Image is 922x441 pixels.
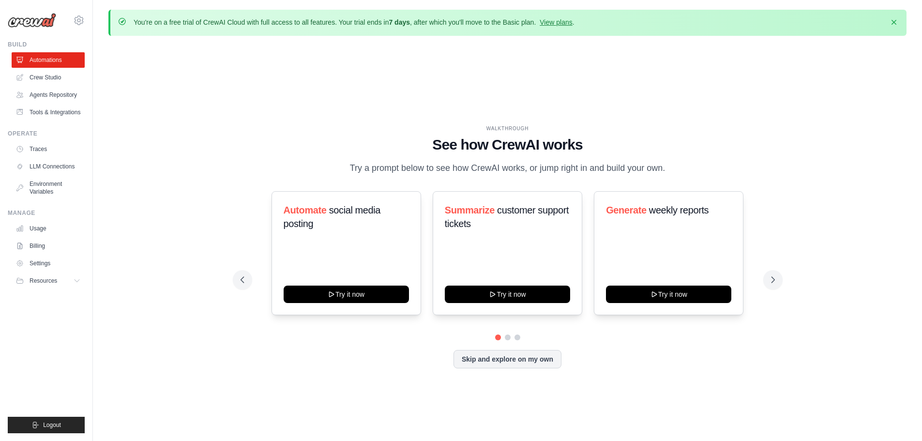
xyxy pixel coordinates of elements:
[649,205,709,215] span: weekly reports
[12,273,85,289] button: Resources
[540,18,572,26] a: View plans
[134,17,574,27] p: You're on a free trial of CrewAI Cloud with full access to all features. Your trial ends in , aft...
[345,161,670,175] p: Try a prompt below to see how CrewAI works, or jump right in and build your own.
[8,13,56,28] img: Logo
[284,205,327,215] span: Automate
[445,205,495,215] span: Summarize
[241,125,775,132] div: WALKTHROUGH
[453,350,561,368] button: Skip and explore on my own
[241,136,775,153] h1: See how CrewAI works
[12,87,85,103] a: Agents Repository
[12,238,85,254] a: Billing
[606,286,731,303] button: Try it now
[445,205,569,229] span: customer support tickets
[389,18,410,26] strong: 7 days
[8,41,85,48] div: Build
[8,130,85,137] div: Operate
[30,277,57,285] span: Resources
[12,70,85,85] a: Crew Studio
[12,221,85,236] a: Usage
[8,417,85,433] button: Logout
[43,421,61,429] span: Logout
[12,176,85,199] a: Environment Variables
[12,141,85,157] a: Traces
[445,286,570,303] button: Try it now
[12,52,85,68] a: Automations
[606,205,647,215] span: Generate
[284,286,409,303] button: Try it now
[12,105,85,120] a: Tools & Integrations
[284,205,381,229] span: social media posting
[8,209,85,217] div: Manage
[12,256,85,271] a: Settings
[12,159,85,174] a: LLM Connections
